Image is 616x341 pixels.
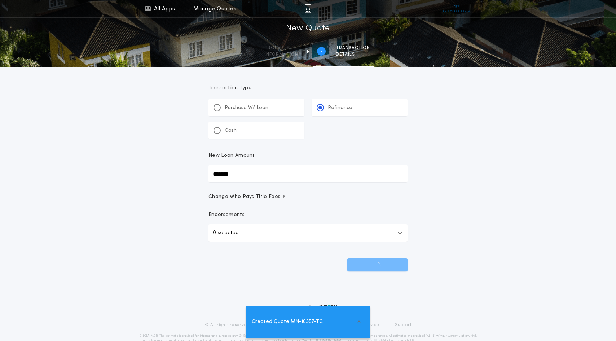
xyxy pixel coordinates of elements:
span: details [336,52,370,57]
span: Change Who Pays Title Fees [208,193,286,200]
span: Created Quote MN-10357-TC [252,318,323,326]
span: Transaction [336,45,370,51]
h1: New Quote [286,23,330,34]
img: img [304,4,311,13]
button: 0 selected [208,224,408,242]
p: Purchase W/ Loan [225,104,268,112]
p: Endorsements [208,211,408,219]
input: New Loan Amount [208,165,408,182]
p: Refinance [328,104,352,112]
h2: 2 [320,48,323,54]
p: 0 selected [213,229,239,237]
img: vs-icon [443,5,470,12]
span: Property [265,45,298,51]
span: information [265,52,298,57]
p: Transaction Type [208,85,408,92]
p: New Loan Amount [208,152,255,159]
p: Cash [225,127,237,134]
button: Change Who Pays Title Fees [208,193,408,200]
